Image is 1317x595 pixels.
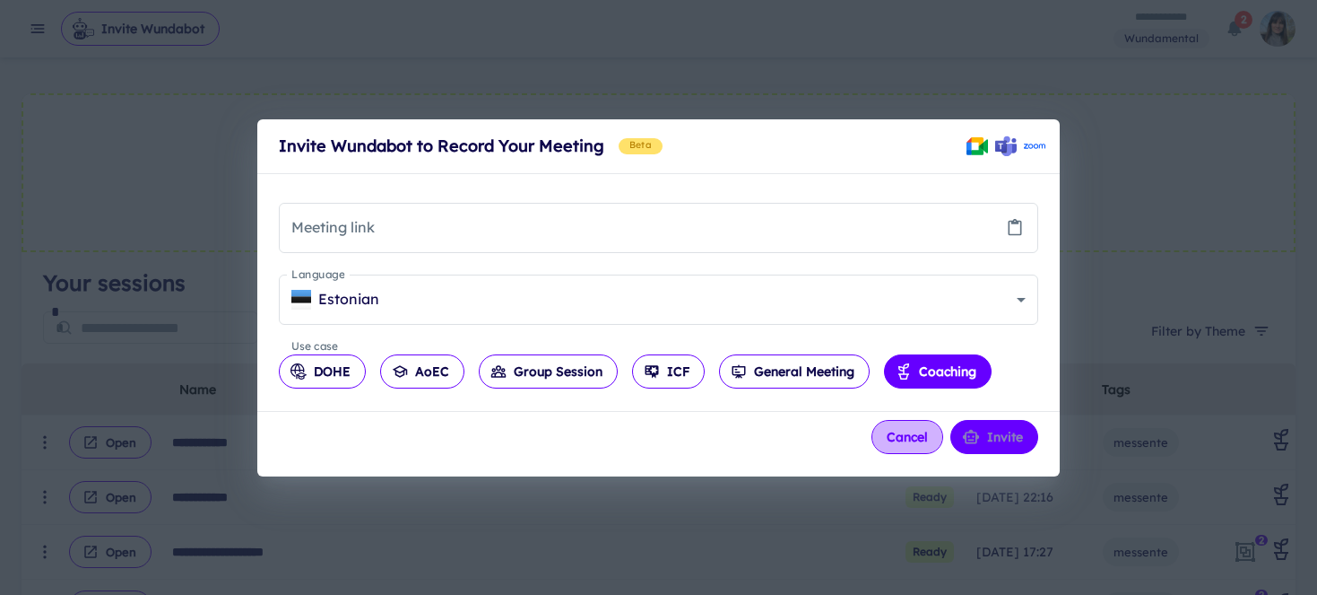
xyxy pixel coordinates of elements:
button: Coaching [884,354,992,389]
label: Use case [291,338,338,354]
button: General Meeting [719,354,870,389]
button: Cancel [871,420,943,454]
div: Invite Wundabot to Record Your Meeting [279,134,966,159]
button: ICF [632,354,705,389]
div: Estonian [291,289,1009,310]
button: AoEC [380,354,464,389]
label: Language [291,267,344,282]
button: Group Session [479,354,618,389]
button: Paste from clipboard [1001,214,1028,241]
img: EE [291,290,311,310]
button: DOHE [279,354,366,389]
span: Beta [622,138,659,153]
